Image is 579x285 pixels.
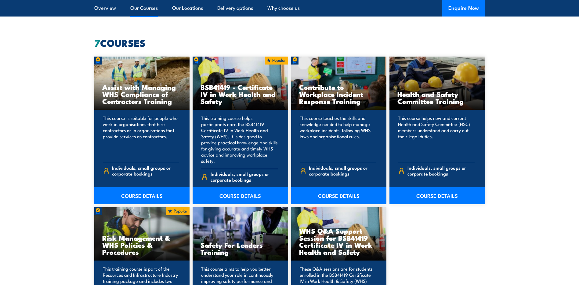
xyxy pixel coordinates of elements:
span: Individuals, small groups or corporate bookings [309,165,376,176]
h3: Assist with Managing WHS Compliance of Contractors Training [102,83,182,105]
a: COURSE DETAILS [193,187,288,204]
p: This training course helps participants earn the BSB41419 Certificate IV in Work Health and Safet... [201,115,278,164]
p: This course is suitable for people who work in organisations that hire contractors or in organisa... [103,115,179,158]
h3: Contribute to Workplace Incident Response Training [299,83,379,105]
span: Individuals, small groups or corporate bookings [211,171,278,183]
h3: Safety For Leaders Training [201,241,280,255]
h3: Risk Management & WHS Policies & Procedures [102,234,182,255]
span: Individuals, small groups or corporate bookings [112,165,179,176]
span: Individuals, small groups or corporate bookings [407,165,475,176]
a: COURSE DETAILS [291,187,387,204]
strong: 7 [94,35,100,50]
h3: BSB41419 - Certificate IV in Work Health and Safety [201,83,280,105]
a: COURSE DETAILS [94,187,190,204]
h2: COURSES [94,38,485,47]
p: This course helps new and current Health and Safety Committee (HSC) members understand and carry ... [398,115,475,158]
p: This course teaches the skills and knowledge needed to help manage workplace incidents, following... [300,115,376,158]
h3: WHS Q&A Support Session for BSB41419 Certificate IV in Work Health and Safety [299,227,379,255]
h3: Health and Safety Committee Training [397,91,477,105]
a: COURSE DETAILS [389,187,485,204]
